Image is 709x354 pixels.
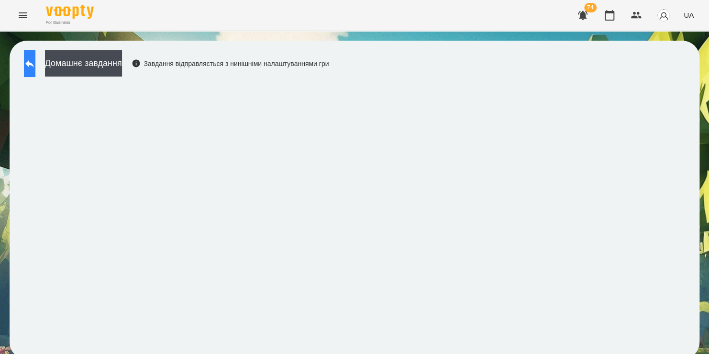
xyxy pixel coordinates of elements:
span: For Business [46,20,94,26]
button: UA [680,6,698,24]
img: Voopty Logo [46,5,94,19]
button: Домашнє завдання [45,50,122,77]
div: Завдання відправляється з нинішніми налаштуваннями гри [132,59,329,68]
span: UA [684,10,694,20]
button: Menu [11,4,34,27]
img: avatar_s.png [657,9,670,22]
span: 74 [584,3,597,12]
